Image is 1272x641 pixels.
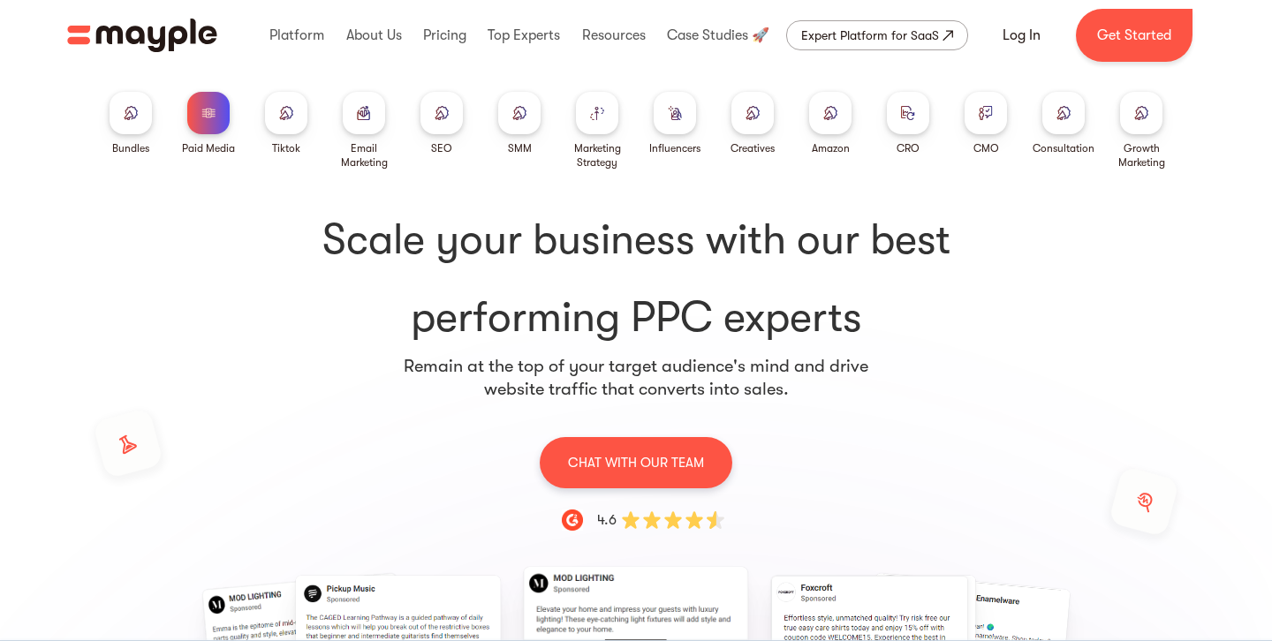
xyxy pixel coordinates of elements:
[897,141,920,155] div: CRO
[1109,92,1173,170] a: Growth Marketing
[731,141,775,155] div: Creatives
[597,509,617,531] div: 4.6
[265,92,307,155] a: Tiktok
[112,141,149,155] div: Bundles
[801,25,939,46] div: Expert Platform for SaaS
[182,141,235,155] div: Paid Media
[332,92,396,170] a: Email Marketing
[67,19,217,52] img: Mayple logo
[649,141,700,155] div: Influencers
[565,92,629,170] a: Marketing Strategy
[483,7,564,64] div: Top Experts
[182,92,235,155] a: Paid Media
[419,7,471,64] div: Pricing
[272,141,300,155] div: Tiktok
[403,355,869,401] p: Remain at the top of your target audience's mind and drive website traffic that converts into sales.
[431,141,452,155] div: SEO
[578,7,650,64] div: Resources
[67,19,217,52] a: home
[99,212,1173,268] span: Scale your business with our best
[342,7,406,64] div: About Us
[498,92,541,155] a: SMM
[965,92,1007,155] a: CMO
[990,450,1272,641] iframe: Chat Widget
[420,92,463,155] a: SEO
[265,7,329,64] div: Platform
[731,92,775,155] a: Creatives
[973,141,999,155] div: CMO
[809,92,852,155] a: Amazon
[649,92,700,155] a: Influencers
[540,436,732,488] a: CHAT WITH OUR TEAM
[110,92,152,155] a: Bundles
[565,141,629,170] div: Marketing Strategy
[812,141,850,155] div: Amazon
[981,14,1062,57] a: Log In
[1033,92,1094,155] a: Consultation
[1033,141,1094,155] div: Consultation
[508,141,532,155] div: SMM
[1109,141,1173,170] div: Growth Marketing
[568,451,704,474] p: CHAT WITH OUR TEAM
[1076,9,1192,62] a: Get Started
[332,141,396,170] div: Email Marketing
[887,92,929,155] a: CRO
[786,20,968,50] a: Expert Platform for SaaS
[99,212,1173,346] h1: performing PPC experts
